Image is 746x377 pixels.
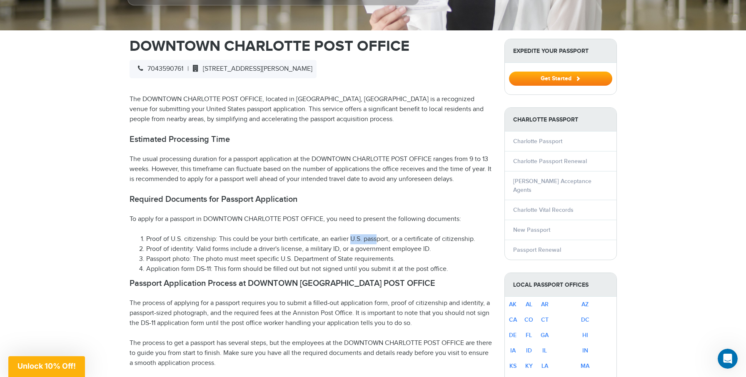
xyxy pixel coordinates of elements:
[146,254,492,264] li: Passport photo: The photo must meet specific U.S. Department of State requirements.
[541,301,549,308] a: AR
[505,39,616,63] strong: Expedite Your Passport
[718,349,738,369] iframe: Intercom live chat
[509,362,516,370] a: KS
[505,108,616,131] strong: Charlotte Passport
[582,347,588,354] a: IN
[581,362,589,370] a: MA
[130,94,492,124] p: The DOWNTOWN CHARLOTTE POST OFFICE, located in [GEOGRAPHIC_DATA], [GEOGRAPHIC_DATA] is a recogniz...
[513,138,562,145] a: Charlotte Passport
[525,362,533,370] a: KY
[146,264,492,274] li: Application form DS-11: This form should be filled out but not signed until you submit it at the ...
[541,362,548,370] a: LA
[130,154,492,184] p: The usual processing duration for a passport application at the DOWNTOWN CHARLOTTE POST OFFICE ra...
[526,301,532,308] a: AL
[524,316,533,323] a: CO
[526,332,532,339] a: FL
[134,65,183,73] span: 7043590761
[130,60,317,78] div: |
[582,332,588,339] a: HI
[581,316,589,323] a: DC
[17,362,76,370] span: Unlock 10% Off!
[542,347,547,354] a: IL
[130,338,492,368] p: The process to get a passport has several steps, but the employees at the DOWNTOWN CHARLOTTE POST...
[510,347,516,354] a: IA
[509,301,516,308] a: AK
[513,158,587,165] a: Charlotte Passport Renewal
[513,246,561,253] a: Passport Renewal
[189,65,312,73] span: [STREET_ADDRESS][PERSON_NAME]
[130,39,492,54] h1: DOWNTOWN CHARLOTTE POST OFFICE
[130,298,492,328] p: The process of applying for a passport requires you to submit a filled-out application form, proo...
[130,214,492,224] p: To apply for a passport in DOWNTOWN CHARLOTTE POST OFFICE, you need to present the following docu...
[146,234,492,244] li: Proof of U.S. citizenship: This could be your birth certificate, an earlier U.S. passport, or a c...
[541,316,549,323] a: CT
[130,134,492,144] h2: Estimated Processing Time
[130,194,492,204] h2: Required Documents for Passport Application
[509,75,612,82] a: Get Started
[581,301,589,308] a: AZ
[8,356,85,377] div: Unlock 10% Off!
[505,273,616,297] strong: Local Passport Offices
[130,278,492,288] h2: Passport Application Process at DOWNTOWN [GEOGRAPHIC_DATA] POST OFFICE
[526,347,532,354] a: ID
[509,332,516,339] a: DE
[513,178,591,193] a: [PERSON_NAME] Acceptance Agents
[513,206,574,213] a: Charlotte Vital Records
[541,332,549,339] a: GA
[509,72,612,86] button: Get Started
[509,316,517,323] a: CA
[146,244,492,254] li: Proof of identity: Valid forms include a driver's license, a military ID, or a government employe...
[513,226,550,233] a: New Passport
